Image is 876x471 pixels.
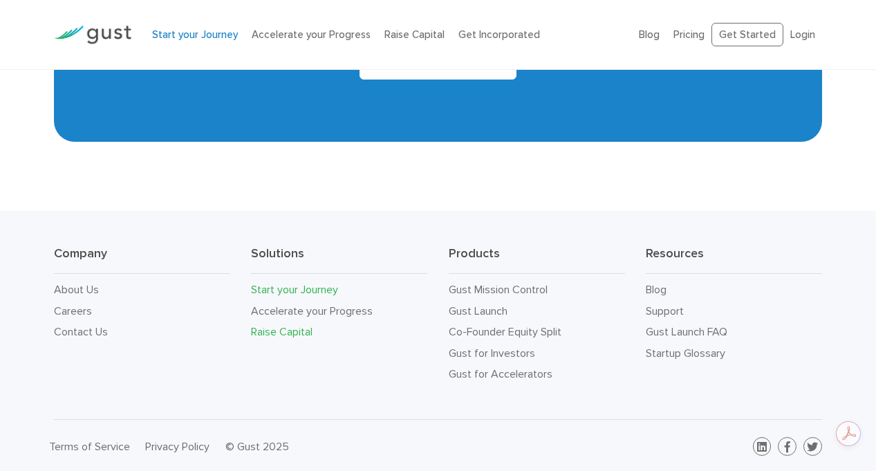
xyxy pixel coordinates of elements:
[449,304,507,317] a: Gust Launch
[646,347,725,360] a: Startup Glossary
[251,325,313,338] a: Raise Capital
[449,283,548,296] a: Gust Mission Control
[54,283,99,296] a: About Us
[711,23,783,47] a: Get Started
[384,28,445,41] a: Raise Capital
[646,283,667,296] a: Blog
[449,325,561,338] a: Co-Founder Equity Split
[639,28,660,41] a: Blog
[54,304,92,317] a: Careers
[449,347,535,360] a: Gust for Investors
[54,325,108,338] a: Contact Us
[646,246,822,275] h3: Resources
[790,28,815,41] a: Login
[145,440,209,453] a: Privacy Policy
[449,246,625,275] h3: Products
[152,28,238,41] a: Start your Journey
[646,304,684,317] a: Support
[54,26,131,44] img: Gust Logo
[251,304,373,317] a: Accelerate your Progress
[49,440,130,453] a: Terms of Service
[458,28,540,41] a: Get Incorporated
[54,246,230,275] h3: Company
[252,28,371,41] a: Accelerate your Progress
[646,325,727,338] a: Gust Launch FAQ
[251,283,338,296] a: Start your Journey
[225,437,427,456] div: © Gust 2025
[251,246,427,275] h3: Solutions
[449,367,552,380] a: Gust for Accelerators
[673,28,705,41] a: Pricing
